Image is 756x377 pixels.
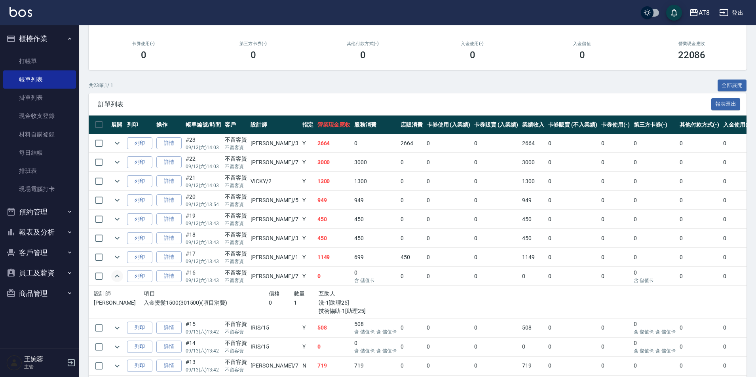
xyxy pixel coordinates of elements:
[721,210,754,229] td: 0
[225,201,247,208] p: 不留客資
[546,248,599,267] td: 0
[249,210,300,229] td: [PERSON_NAME] /7
[632,134,678,153] td: 0
[315,229,353,248] td: 450
[24,355,65,363] h5: 王婉蓉
[546,116,599,134] th: 卡券販賣 (不入業績)
[315,267,353,286] td: 0
[634,277,676,284] p: 含 儲值卡
[3,222,76,242] button: 報表及分析
[141,49,146,61] h3: 0
[156,251,182,263] a: 詳情
[300,229,315,248] td: Y
[249,172,300,191] td: VICKY /2
[599,191,632,210] td: 0
[249,337,300,356] td: IRIS /15
[144,299,268,307] p: 入金燙髮1500(301500)(項目消費)
[315,153,353,172] td: 3000
[127,137,152,150] button: 列印
[184,356,223,375] td: #13
[184,248,223,267] td: #17
[425,248,473,267] td: 0
[156,232,182,244] a: 詳情
[225,250,247,258] div: 不留客資
[111,232,123,244] button: expand row
[249,356,300,375] td: [PERSON_NAME] /7
[352,229,399,248] td: 450
[718,80,747,92] button: 全部展開
[225,136,247,144] div: 不留客資
[249,248,300,267] td: [PERSON_NAME] /1
[546,356,599,375] td: 0
[721,248,754,267] td: 0
[225,277,247,284] p: 不留客資
[716,6,747,20] button: 登出
[98,41,189,46] h2: 卡券使用(-)
[184,229,223,248] td: #18
[319,307,393,315] p: 技術協助-1[助理25]
[269,290,280,297] span: 價格
[109,116,125,134] th: 展開
[678,267,721,286] td: 0
[94,299,144,307] p: [PERSON_NAME]
[352,318,399,337] td: 508
[520,210,546,229] td: 450
[520,337,546,356] td: 0
[300,248,315,267] td: Y
[89,82,113,89] p: 共 23 筆, 1 / 1
[225,269,247,277] div: 不留客資
[520,229,546,248] td: 450
[721,337,754,356] td: 0
[632,210,678,229] td: 0
[3,52,76,70] a: 打帳單
[269,299,294,307] p: 0
[599,210,632,229] td: 0
[472,116,520,134] th: 卡券販賣 (入業績)
[472,153,520,172] td: 0
[127,322,152,334] button: 列印
[94,290,111,297] span: 設計師
[721,191,754,210] td: 0
[225,328,247,335] p: 不留客資
[300,267,315,286] td: Y
[546,267,599,286] td: 0
[225,182,247,189] p: 不留客資
[249,134,300,153] td: [PERSON_NAME] /3
[352,248,399,267] td: 699
[678,248,721,267] td: 0
[632,229,678,248] td: 0
[300,210,315,229] td: Y
[520,153,546,172] td: 3000
[599,318,632,337] td: 0
[352,210,399,229] td: 450
[249,318,300,337] td: IRIS /15
[470,49,475,61] h3: 0
[249,116,300,134] th: 設計師
[300,116,315,134] th: 指定
[127,194,152,206] button: 列印
[646,41,737,46] h2: 營業現金應收
[315,191,353,210] td: 949
[599,248,632,267] td: 0
[427,41,518,46] h2: 入金使用(-)
[111,194,123,206] button: expand row
[425,356,473,375] td: 0
[249,229,300,248] td: [PERSON_NAME] /3
[599,337,632,356] td: 0
[3,107,76,125] a: 現金收支登錄
[546,318,599,337] td: 0
[111,213,123,225] button: expand row
[225,220,247,227] p: 不留客資
[546,134,599,153] td: 0
[399,210,425,229] td: 0
[300,134,315,153] td: Y
[127,156,152,169] button: 列印
[520,248,546,267] td: 1149
[472,172,520,191] td: 0
[678,134,721,153] td: 0
[315,337,353,356] td: 0
[6,355,22,371] img: Person
[721,116,754,134] th: 入金使用(-)
[225,193,247,201] div: 不留客資
[634,347,676,354] p: 含 儲值卡, 含 儲值卡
